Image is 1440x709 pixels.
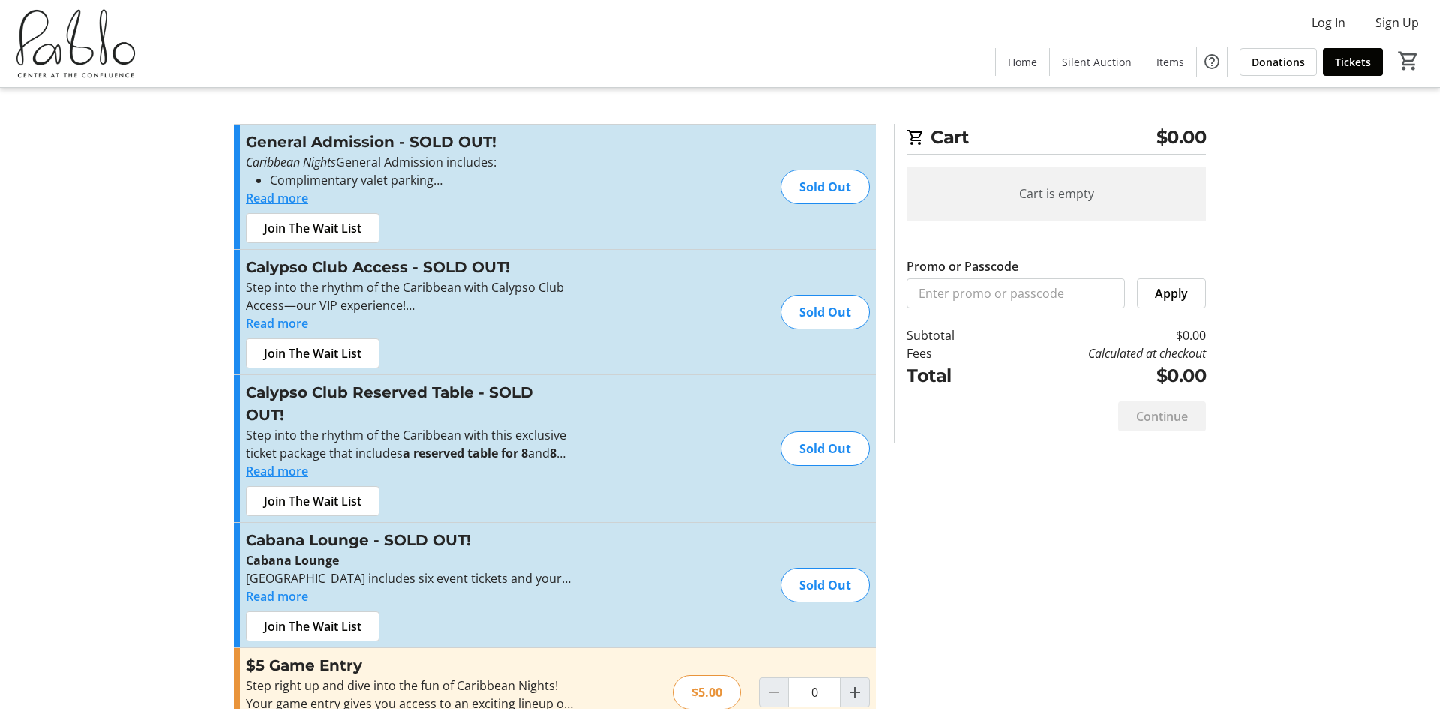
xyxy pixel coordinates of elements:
[781,568,870,602] div: Sold Out
[1240,48,1317,76] a: Donations
[1312,14,1345,32] span: Log In
[1050,48,1144,76] a: Silent Auction
[1156,124,1207,151] span: $0.00
[246,256,574,278] h3: Calypso Club Access - SOLD OUT!
[1252,54,1305,70] span: Donations
[246,381,574,426] h3: Calypso Club Reserved Table - SOLD OUT!
[1155,284,1188,302] span: Apply
[841,678,869,707] button: Increment by one
[1156,54,1184,70] span: Items
[246,654,574,677] h3: $5 Game Entry
[246,462,308,480] button: Read more
[1323,48,1383,76] a: Tickets
[907,124,1206,155] h2: Cart
[264,492,361,510] span: Join The Wait List
[264,617,361,635] span: Join The Wait List
[781,431,870,466] div: Sold Out
[907,278,1125,308] input: Enter promo or passcode
[907,326,994,344] td: Subtotal
[1137,278,1206,308] button: Apply
[246,278,574,314] p: Step into the rhythm of the Caribbean with Calypso Club Access—our VIP experience!
[403,445,528,461] strong: a reserved table for 8
[270,171,574,189] li: Complimentary valet parking
[907,257,1018,275] label: Promo or Passcode
[907,344,994,362] td: Fees
[994,362,1206,389] td: $0.00
[1335,54,1371,70] span: Tickets
[246,552,339,569] strong: Cabana Lounge
[246,587,308,605] button: Read more
[781,170,870,204] div: Sold Out
[1008,54,1037,70] span: Home
[246,426,574,462] p: Step into the rhythm of the Caribbean with this exclusive ticket package that includes and —our u...
[996,48,1049,76] a: Home
[246,611,379,641] button: Join The Wait List
[1375,14,1419,32] span: Sign Up
[994,344,1206,362] td: Calculated at checkout
[264,219,361,237] span: Join The Wait List
[907,362,994,389] td: Total
[994,326,1206,344] td: $0.00
[246,486,379,516] button: Join The Wait List
[246,529,574,551] h3: Cabana Lounge - SOLD OUT!
[246,154,336,170] em: Caribbean Nights
[907,167,1206,221] div: Cart is empty
[1363,11,1431,35] button: Sign Up
[246,314,308,332] button: Read more
[1395,47,1422,74] button: Cart
[1197,47,1227,77] button: Help
[781,295,870,329] div: Sold Out
[246,338,379,368] button: Join The Wait List
[246,189,308,207] button: Read more
[264,344,361,362] span: Join The Wait List
[788,677,841,707] input: $5 Game Entry Quantity
[1062,54,1132,70] span: Silent Auction
[246,569,574,587] p: [GEOGRAPHIC_DATA] includes six event tickets and your own private cabana-style seating area.
[9,6,142,81] img: Pablo Center's Logo
[246,153,574,171] p: General Admission includes:
[246,131,574,153] h3: General Admission - SOLD OUT!
[1300,11,1357,35] button: Log In
[246,213,379,243] button: Join The Wait List
[1144,48,1196,76] a: Items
